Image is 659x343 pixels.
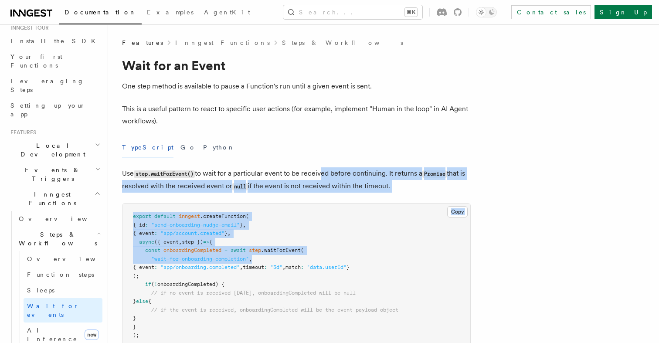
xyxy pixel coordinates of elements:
span: "3d" [270,264,282,270]
span: : [154,230,157,236]
span: } [133,324,136,330]
span: "app/onboarding.completed" [160,264,240,270]
span: => [203,239,209,245]
span: = [224,247,228,253]
span: Your first Functions [10,53,62,69]
span: , [249,256,252,262]
a: Function steps [24,267,102,282]
a: Leveraging Steps [7,73,102,98]
span: new [85,329,99,340]
p: Use to wait for a particular event to be received before continuing. It returns a that is resolve... [122,167,471,193]
span: , [243,222,246,228]
button: Search...⌘K [283,5,422,19]
span: Wait for events [27,302,79,318]
span: } [133,298,136,304]
span: ); [133,332,139,338]
button: TypeScript [122,138,173,157]
span: AgentKit [204,9,250,16]
a: Install the SDK [7,33,102,49]
span: Local Development [7,141,95,159]
a: Sign Up [594,5,652,19]
button: Go [180,138,196,157]
a: Contact sales [511,5,591,19]
span: async [139,239,154,245]
a: Steps & Workflows [282,38,403,47]
span: AI Inference [27,327,78,343]
span: } [133,315,136,321]
span: { event [133,264,154,270]
span: } [224,230,228,236]
span: Leveraging Steps [10,78,84,93]
span: "app/account.created" [160,230,224,236]
a: Wait for events [24,298,102,323]
span: , [228,230,231,236]
button: Python [203,138,235,157]
span: "wait-for-onboarding-completion" [151,256,249,262]
span: timeout [243,264,264,270]
button: Events & Triggers [7,162,102,187]
a: Overview [15,211,102,227]
span: step [249,247,261,253]
span: { [148,298,151,304]
span: Examples [147,9,194,16]
span: , [179,239,182,245]
span: // if no event is received [DATE], onboardingCompleted will be null [151,290,356,296]
span: : [145,222,148,228]
kbd: ⌘K [405,8,417,17]
span: ( [301,247,304,253]
span: Features [7,129,36,136]
a: Sleeps [24,282,102,298]
button: Inngest Functions [7,187,102,211]
button: Copy [447,206,468,217]
button: Local Development [7,138,102,162]
code: step.waitForEvent() [134,170,195,178]
span: else [136,298,148,304]
span: if [145,281,151,287]
a: Overview [24,251,102,267]
a: Documentation [59,3,142,24]
code: null [232,183,248,190]
span: // if the event is received, onboardingCompleted will be the event payload object [151,307,398,313]
span: ( [151,281,154,287]
span: Install the SDK [10,37,101,44]
span: inngest [179,213,200,219]
span: Function steps [27,271,94,278]
a: Setting up your app [7,98,102,122]
span: Steps & Workflows [15,230,97,248]
span: , [240,264,243,270]
span: default [154,213,176,219]
a: Inngest Functions [175,38,270,47]
a: Examples [142,3,199,24]
span: onboardingCompleted) { [157,281,224,287]
code: Promise [422,170,447,178]
span: Overview [27,255,117,262]
span: Documentation [65,9,136,16]
button: Steps & Workflows [15,227,102,251]
span: export [133,213,151,219]
p: This is a useful pattern to react to specific user actions (for example, implement "Human in the ... [122,103,471,127]
span: ! [154,281,157,287]
a: AgentKit [199,3,255,24]
span: , [282,264,285,270]
span: Inngest Functions [7,190,94,207]
span: Events & Triggers [7,166,95,183]
span: { id [133,222,145,228]
span: Overview [19,215,109,222]
span: onboardingCompleted [163,247,221,253]
span: "data.userId" [307,264,346,270]
span: ( [246,213,249,219]
a: Your first Functions [7,49,102,73]
span: match [285,264,301,270]
span: : [301,264,304,270]
span: } [240,222,243,228]
span: { [209,239,212,245]
span: : [264,264,267,270]
h1: Wait for an Event [122,58,471,73]
span: : [154,264,157,270]
p: One step method is available to pause a Function's run until a given event is sent. [122,80,471,92]
span: .createFunction [200,213,246,219]
span: "send-onboarding-nudge-email" [151,222,240,228]
span: await [231,247,246,253]
span: const [145,247,160,253]
span: Features [122,38,163,47]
